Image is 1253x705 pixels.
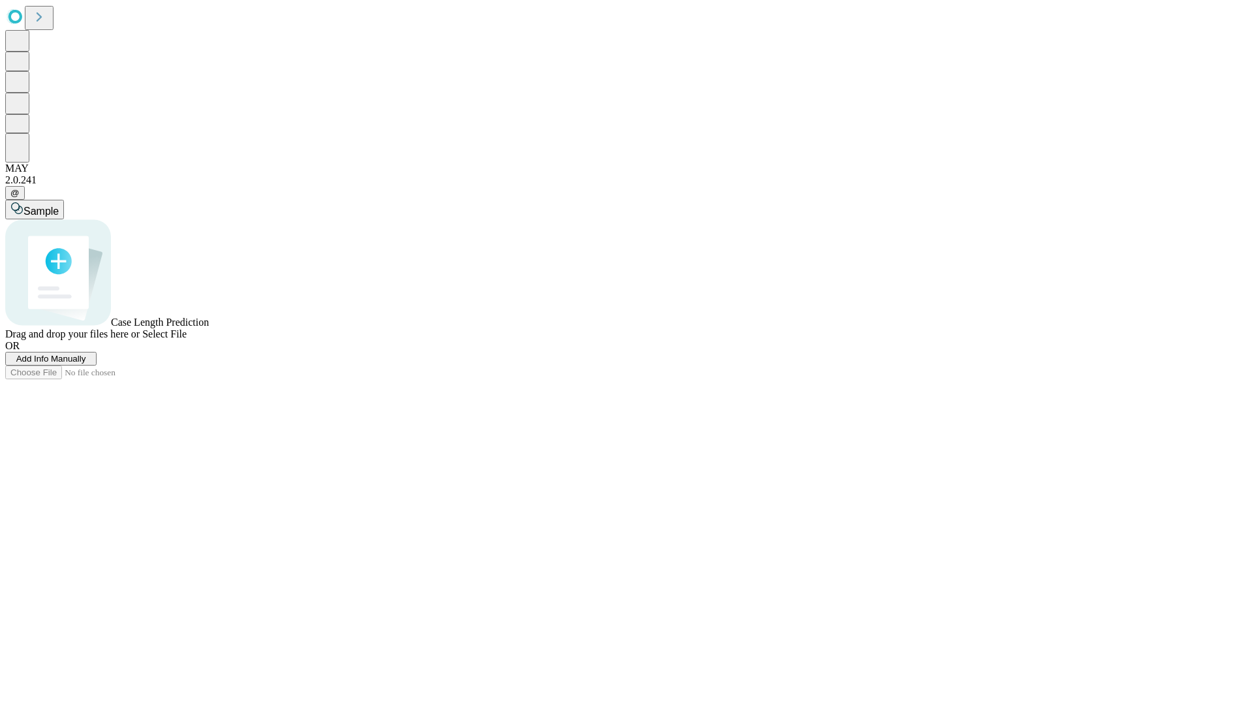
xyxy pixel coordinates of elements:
span: Select File [142,328,187,339]
span: Case Length Prediction [111,317,209,328]
span: Drag and drop your files here or [5,328,140,339]
span: OR [5,340,20,351]
button: Sample [5,200,64,219]
span: Add Info Manually [16,354,86,364]
div: MAY [5,163,1248,174]
span: Sample [23,206,59,217]
div: 2.0.241 [5,174,1248,186]
button: Add Info Manually [5,352,97,366]
span: @ [10,188,20,198]
button: @ [5,186,25,200]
